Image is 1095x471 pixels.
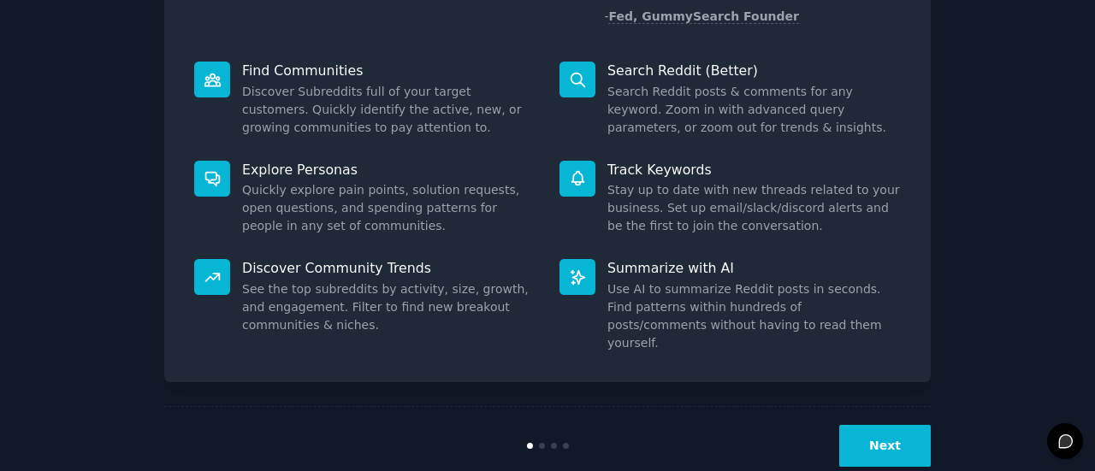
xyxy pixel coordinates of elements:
p: Explore Personas [242,161,536,179]
dd: Quickly explore pain points, solution requests, open questions, and spending patterns for people ... [242,181,536,235]
a: Fed, GummySearch Founder [608,9,799,24]
p: Summarize with AI [607,259,901,277]
dd: Discover Subreddits full of your target customers. Quickly identify the active, new, or growing c... [242,83,536,137]
dd: Stay up to date with new threads related to your business. Set up email/slack/discord alerts and ... [607,181,901,235]
dd: Search Reddit posts & comments for any keyword. Zoom in with advanced query parameters, or zoom o... [607,83,901,137]
p: Search Reddit (Better) [607,62,901,79]
p: Find Communities [242,62,536,79]
dd: Use AI to summarize Reddit posts in seconds. Find patterns within hundreds of posts/comments with... [607,280,901,352]
dd: See the top subreddits by activity, size, growth, and engagement. Filter to find new breakout com... [242,280,536,334]
p: Track Keywords [607,161,901,179]
div: - [604,8,799,26]
button: Next [839,425,931,467]
p: Discover Community Trends [242,259,536,277]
